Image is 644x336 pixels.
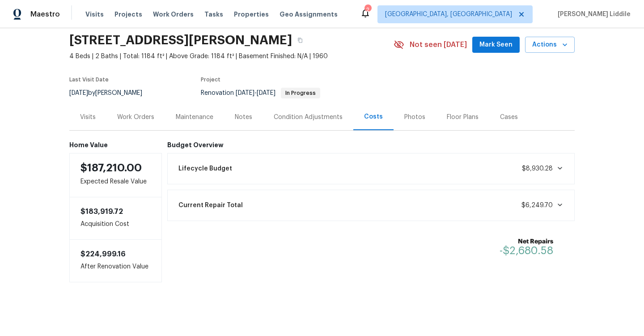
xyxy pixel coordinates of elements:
[522,166,553,172] span: $8,930.28
[178,164,232,173] span: Lifecycle Budget
[201,90,320,96] span: Renovation
[69,36,292,45] h2: [STREET_ADDRESS][PERSON_NAME]
[447,113,479,122] div: Floor Plans
[236,90,254,96] span: [DATE]
[30,10,60,19] span: Maestro
[525,37,575,53] button: Actions
[500,237,553,246] b: Net Repairs
[85,10,104,19] span: Visits
[117,113,154,122] div: Work Orders
[235,113,252,122] div: Notes
[236,90,275,96] span: -
[69,90,88,96] span: [DATE]
[500,113,518,122] div: Cases
[280,10,338,19] span: Geo Assignments
[472,37,520,53] button: Mark Seen
[479,39,513,51] span: Mark Seen
[69,77,109,82] span: Last Visit Date
[364,112,383,121] div: Costs
[521,202,553,208] span: $6,249.70
[69,239,162,282] div: After Renovation Value
[364,5,371,14] div: 2
[532,39,568,51] span: Actions
[69,141,162,149] h6: Home Value
[410,40,467,49] span: Not seen [DATE]
[80,251,126,258] span: $224,999.16
[114,10,142,19] span: Projects
[554,10,631,19] span: [PERSON_NAME] Liddile
[153,10,194,19] span: Work Orders
[80,162,142,173] span: $187,210.00
[257,90,275,96] span: [DATE]
[282,90,319,96] span: In Progress
[234,10,269,19] span: Properties
[80,208,123,215] span: $183,919.72
[385,10,512,19] span: [GEOGRAPHIC_DATA], [GEOGRAPHIC_DATA]
[176,113,213,122] div: Maintenance
[500,245,553,256] span: -$2,680.58
[69,197,162,239] div: Acquisition Cost
[292,32,308,48] button: Copy Address
[80,113,96,122] div: Visits
[69,52,394,61] span: 4 Beds | 2 Baths | Total: 1184 ft² | Above Grade: 1184 ft² | Basement Finished: N/A | 1960
[274,113,343,122] div: Condition Adjustments
[167,141,575,149] h6: Budget Overview
[204,11,223,17] span: Tasks
[201,77,220,82] span: Project
[69,88,153,98] div: by [PERSON_NAME]
[404,113,425,122] div: Photos
[69,153,162,197] div: Expected Resale Value
[178,201,243,210] span: Current Repair Total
